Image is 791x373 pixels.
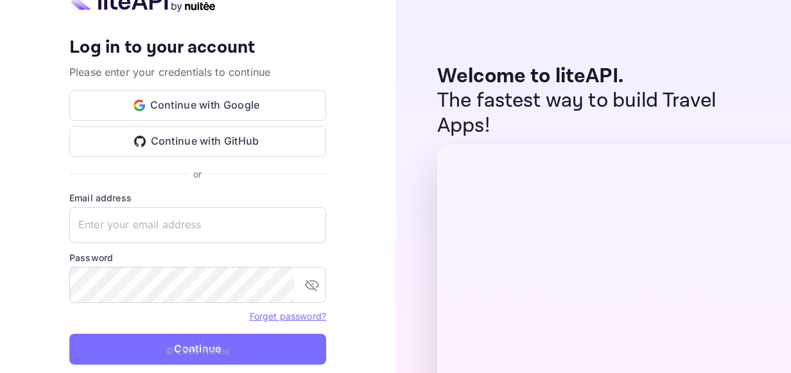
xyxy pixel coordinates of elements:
label: Email address [69,191,326,205]
h4: Log in to your account [69,37,326,59]
button: Continue with GitHub [69,126,326,157]
p: Welcome to liteAPI. [437,64,765,89]
p: © 2025 Nuitee [166,344,230,358]
button: Continue [69,334,326,365]
button: Continue with Google [69,90,326,121]
p: or [193,167,202,181]
a: Forget password? [250,309,326,322]
input: Enter your email address [69,207,326,243]
p: The fastest way to build Travel Apps! [437,89,765,138]
p: Please enter your credentials to continue [69,64,326,80]
label: Password [69,251,326,264]
a: Forget password? [250,311,326,322]
button: toggle password visibility [299,272,325,298]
